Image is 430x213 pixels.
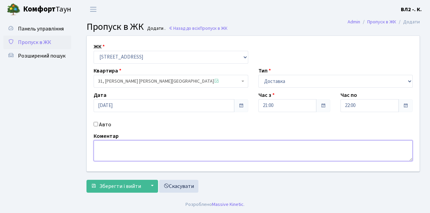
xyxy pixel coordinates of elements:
[169,25,228,31] a: Назад до всіхПропуск в ЖК
[258,67,271,75] label: Тип
[23,4,71,15] span: Таун
[18,39,51,46] span: Пропуск в ЖК
[94,75,248,88] span: 31, Ігнатьєвська Інна Аркадіївна <span class='la la-check-square text-success'></span>
[86,180,145,193] button: Зберегти і вийти
[3,22,71,36] a: Панель управління
[367,18,396,25] a: Пропуск в ЖК
[18,25,64,33] span: Панель управління
[348,18,360,25] a: Admin
[185,201,245,208] div: Розроблено .
[94,43,105,51] label: ЖК
[340,91,357,99] label: Час по
[98,78,240,85] span: 31, Ігнатьєвська Інна Аркадіївна <span class='la la-check-square text-success'></span>
[258,91,275,99] label: Час з
[94,67,121,75] label: Квартира
[200,25,228,31] span: Пропуск в ЖК
[86,20,144,34] span: Пропуск в ЖК
[396,18,420,26] li: Додати
[3,36,71,49] a: Пропуск в ЖК
[85,4,102,15] button: Переключити навігацію
[99,183,141,190] span: Зберегти і вийти
[18,52,65,60] span: Розширений пошук
[401,5,422,14] a: ВЛ2 -. К.
[337,15,430,29] nav: breadcrumb
[212,201,243,208] a: Massive Kinetic
[3,49,71,63] a: Розширений пошук
[94,91,106,99] label: Дата
[99,121,111,129] label: Авто
[23,4,56,15] b: Комфорт
[7,3,20,16] img: logo.png
[159,180,198,193] a: Скасувати
[146,26,165,31] small: Додати .
[401,6,422,13] b: ВЛ2 -. К.
[94,132,119,140] label: Коментар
